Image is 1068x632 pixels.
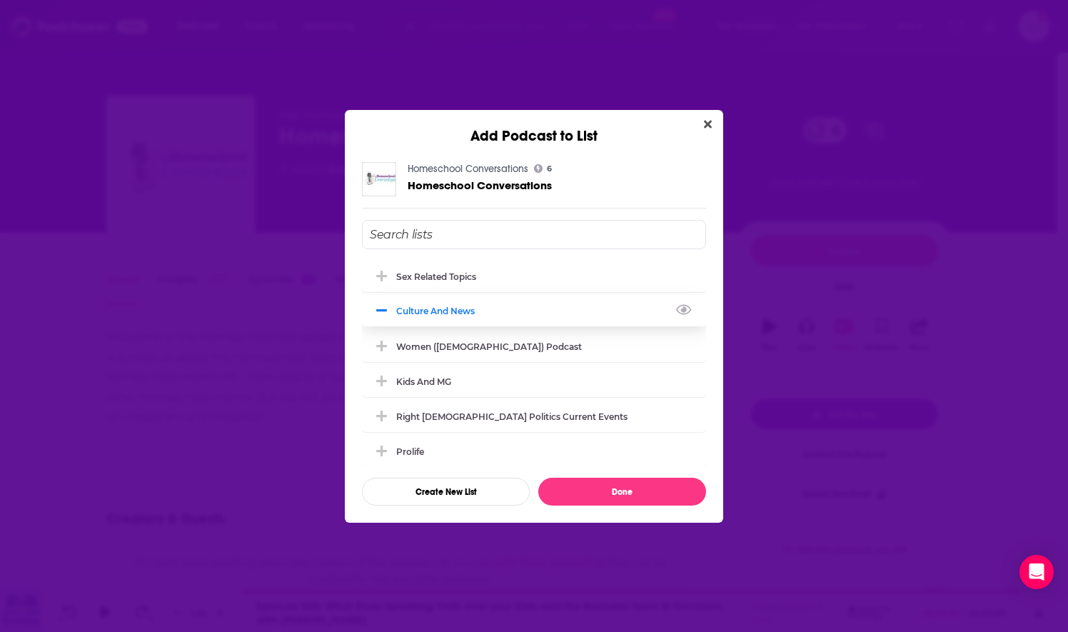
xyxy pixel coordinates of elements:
button: View Link [475,314,483,315]
button: Done [538,478,706,506]
div: Culture and News [396,306,483,316]
a: Homeschool Conversations [408,163,528,175]
div: Open Intercom Messenger [1019,555,1054,589]
span: Homeschool Conversations [408,179,552,192]
div: Kids and MG [362,366,706,397]
a: Homeschool Conversations [408,179,552,191]
input: Search lists [362,220,706,249]
div: Right [DEMOGRAPHIC_DATA] Politics Current Events [396,411,628,422]
a: 6 [534,164,552,173]
div: Right Christian Politics Current Events [362,401,706,432]
div: Add Podcast to List [345,110,723,145]
div: Sex Related Topics [362,261,706,292]
div: Prolife [396,446,424,457]
div: Culture and News [362,295,706,326]
span: 6 [547,166,552,172]
div: Add Podcast To List [362,220,706,506]
div: Sex Related Topics [396,271,476,282]
div: Prolife [362,436,706,467]
div: Women ([DEMOGRAPHIC_DATA]) Podcast [396,341,582,352]
button: Close [698,116,717,134]
div: Women (Christian) Podcast [362,331,706,362]
div: Kids and MG [396,376,451,387]
img: Homeschool Conversations [362,162,396,196]
button: Create New List [362,478,530,506]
